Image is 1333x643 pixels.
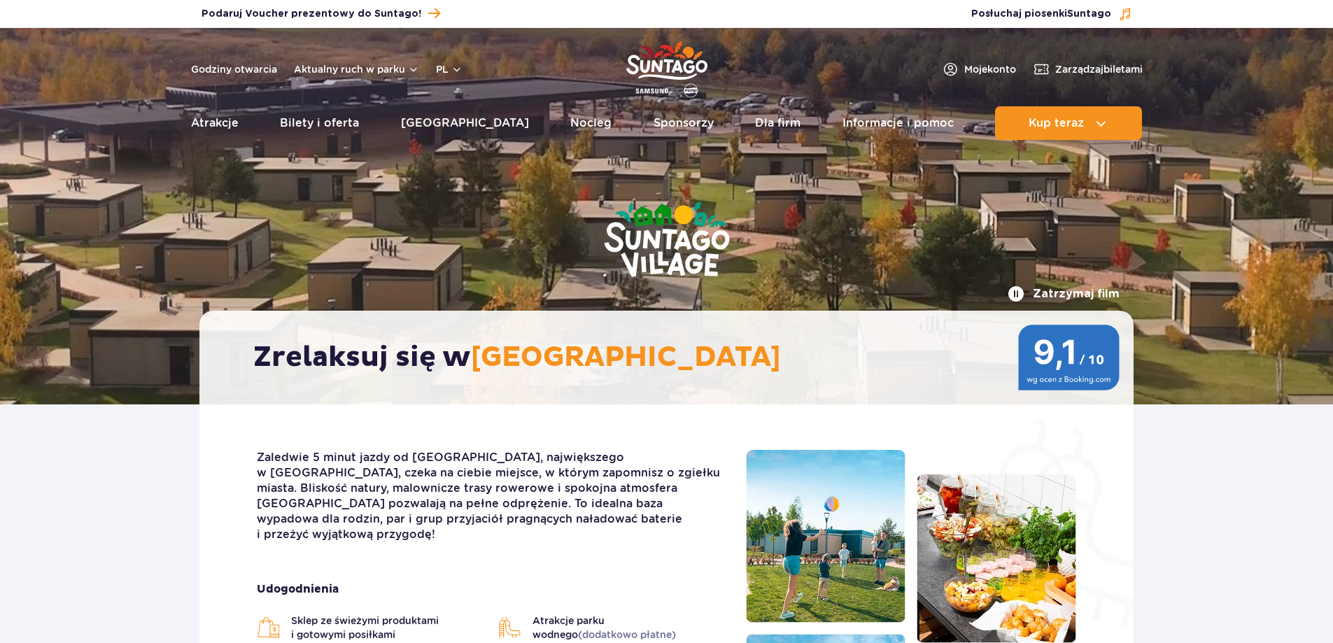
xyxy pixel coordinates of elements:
img: Suntago Village [548,147,786,334]
button: Kup teraz [995,106,1142,140]
button: pl [436,62,463,76]
a: [GEOGRAPHIC_DATA] [401,106,529,140]
a: Park of Poland [626,35,707,99]
button: Zatrzymaj film [1008,285,1120,302]
span: Moje konto [964,62,1016,76]
span: [GEOGRAPHIC_DATA] [471,340,781,375]
a: Sponsorzy [654,106,714,140]
h2: Zrelaksuj się w [253,340,1094,375]
span: Zarządzaj biletami [1055,62,1143,76]
a: Atrakcje [191,106,239,140]
span: Kup teraz [1029,117,1084,129]
p: Zaledwie 5 minut jazdy od [GEOGRAPHIC_DATA], największego w [GEOGRAPHIC_DATA], czeka na ciebie mi... [257,450,725,542]
a: Podaruj Voucher prezentowy do Suntago! [202,4,440,23]
span: (dodatkowo płatne) [578,629,676,640]
a: Godziny otwarcia [191,62,277,76]
a: Mojekonto [942,61,1016,78]
span: Atrakcje parku wodnego [533,614,726,642]
a: Bilety i oferta [280,106,359,140]
a: Dla firm [755,106,800,140]
a: Zarządzajbiletami [1033,61,1143,78]
span: Posłuchaj piosenki [971,7,1111,21]
span: Suntago [1067,9,1111,19]
img: 9,1/10 wg ocen z Booking.com [1018,325,1120,390]
button: Aktualny ruch w parku [294,64,419,75]
strong: Udogodnienia [257,581,725,597]
button: Posłuchaj piosenkiSuntago [971,7,1132,21]
a: Informacje i pomoc [842,106,954,140]
span: Sklep ze świeżymi produktami i gotowymi posiłkami [291,614,484,642]
a: Nocleg [570,106,612,140]
span: Podaruj Voucher prezentowy do Suntago! [202,7,421,21]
